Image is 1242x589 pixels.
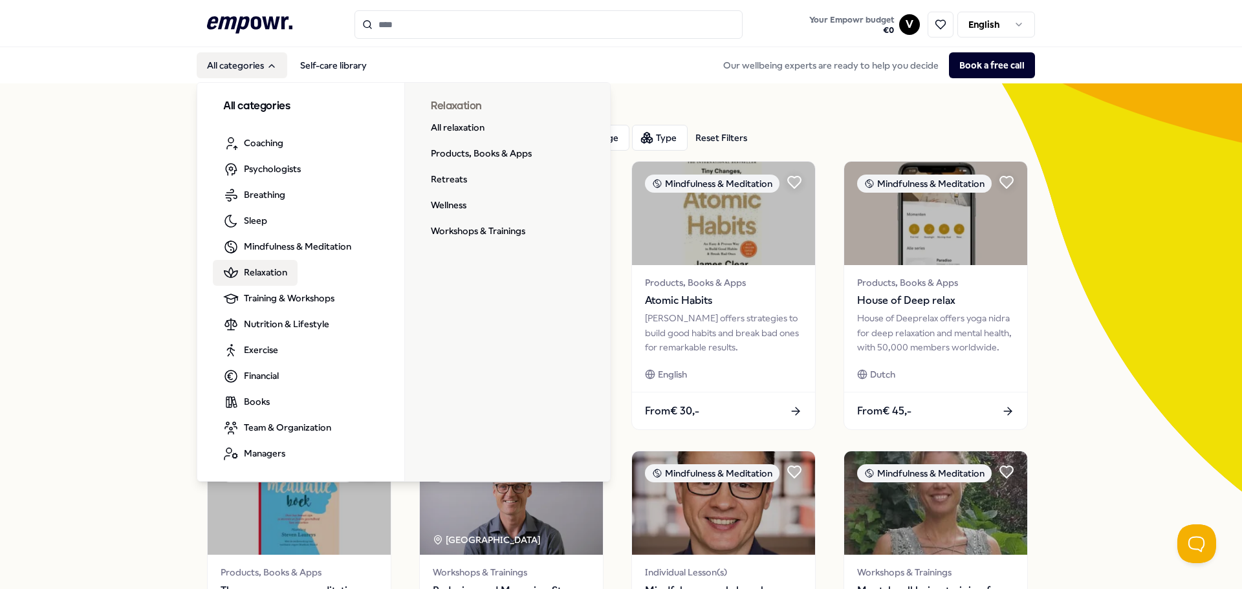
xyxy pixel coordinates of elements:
[645,403,699,420] span: From € 30,-
[213,208,278,234] a: Sleep
[632,162,815,265] img: package image
[645,565,802,579] span: Individual Lesson(s)
[949,52,1035,78] button: Book a free call
[213,131,294,156] a: Coaching
[244,291,334,305] span: Training & Workshops
[632,451,815,555] img: package image
[420,167,477,193] a: Retreats
[223,98,378,115] h3: All categories
[809,25,894,36] span: € 0
[844,451,1027,555] img: package image
[857,292,1014,309] span: House of Deep relax
[213,337,289,363] a: Exercise
[695,131,747,145] div: Reset Filters
[645,292,802,309] span: Atomic Habits
[213,234,362,260] a: Mindfulness & Meditation
[645,175,779,193] div: Mindfulness & Meditation
[420,219,536,244] a: Workshops & Trainings
[244,420,331,434] span: Team & Organization
[433,533,543,547] div: [GEOGRAPHIC_DATA]
[354,10,743,39] input: Search for products, categories or subcategories
[244,136,283,150] span: Coaching
[213,415,342,441] a: Team & Organization
[213,312,340,337] a: Nutrition & Lifestyle
[244,265,287,279] span: Relaxation
[244,446,285,460] span: Managers
[645,275,802,290] span: Products, Books & Apps
[244,317,329,331] span: Nutrition & Lifestyle
[197,52,377,78] nav: Main
[645,464,779,482] div: Mindfulness & Meditation
[1177,524,1216,563] iframe: Help Scout Beacon - Open
[213,156,311,182] a: Psychologists
[213,182,296,208] a: Breathing
[713,52,1035,78] div: Our wellbeing experts are ready to help you decide
[420,451,603,555] img: package image
[844,161,1028,430] a: package imageMindfulness & MeditationProducts, Books & AppsHouse of Deep relaxHouse of Deeprelax ...
[244,343,278,357] span: Exercise
[431,98,585,115] h3: Relaxation
[244,369,279,383] span: Financial
[420,115,495,141] a: All relaxation
[857,175,992,193] div: Mindfulness & Meditation
[632,125,688,151] button: Type
[857,311,1014,354] div: House of Deeprelax offers yoga nidra for deep relaxation and mental health, with 50,000 members w...
[433,565,590,579] span: Workshops & Trainings
[244,239,351,253] span: Mindfulness & Meditation
[244,213,267,228] span: Sleep
[213,286,345,312] a: Training & Workshops
[244,162,301,176] span: Psychologists
[645,311,802,354] div: [PERSON_NAME] offers strategies to build good habits and break bad ones for remarkable results.
[844,162,1027,265] img: package image
[244,394,270,409] span: Books
[213,363,289,389] a: Financial
[899,14,920,35] button: V
[870,367,895,381] span: Dutch
[857,403,911,420] span: From € 45,-
[857,565,1014,579] span: Workshops & Trainings
[631,161,816,430] a: package imageMindfulness & MeditationProducts, Books & AppsAtomic Habits[PERSON_NAME] offers stra...
[420,193,477,219] a: Wellness
[658,367,687,381] span: English
[213,260,298,286] a: Relaxation
[221,565,378,579] span: Products, Books & Apps
[197,52,287,78] button: All categories
[197,83,611,482] div: All categories
[213,441,296,467] a: Managers
[420,141,542,167] a: Products, Books & Apps
[857,275,1014,290] span: Products, Books & Apps
[809,15,894,25] span: Your Empowr budget
[244,187,285,202] span: Breathing
[807,12,897,38] button: Your Empowr budget€0
[857,464,992,482] div: Mindfulness & Meditation
[208,451,391,555] img: package image
[213,389,280,415] a: Books
[804,11,899,38] a: Your Empowr budget€0
[290,52,377,78] a: Self-care library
